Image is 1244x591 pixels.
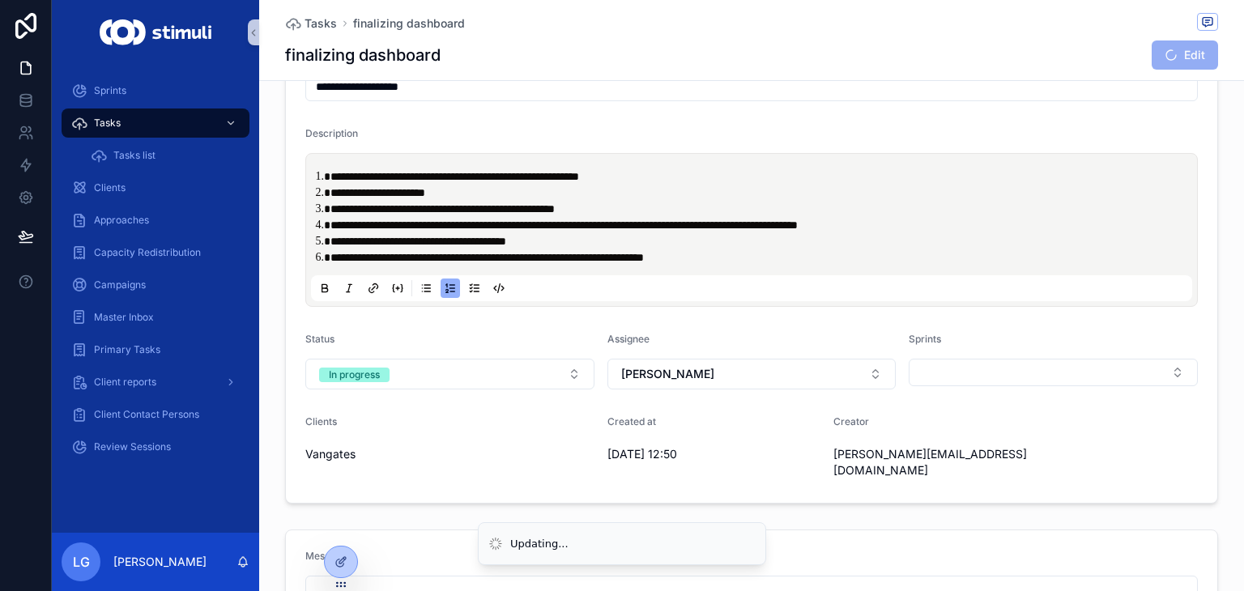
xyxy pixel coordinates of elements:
[94,117,121,130] span: Tasks
[285,15,337,32] a: Tasks
[621,366,714,382] span: [PERSON_NAME]
[52,65,259,483] div: scrollable content
[833,446,1047,478] span: [PERSON_NAME][EMAIL_ADDRESS][DOMAIN_NAME]
[62,238,249,267] a: Capacity Redistribution
[909,333,941,345] span: Sprints
[305,446,356,462] span: Vangates
[94,376,156,389] span: Client reports
[94,278,146,291] span: Campaigns
[62,400,249,429] a: Client Contact Persons
[62,335,249,364] a: Primary Tasks
[73,552,90,572] span: LG
[94,181,126,194] span: Clients
[62,270,249,300] a: Campaigns
[62,76,249,105] a: Sprints
[94,440,171,453] span: Review Sessions
[100,19,211,45] img: App logo
[305,333,334,345] span: Status
[305,359,594,389] button: Select Button
[94,343,160,356] span: Primary Tasks
[94,84,126,97] span: Sprints
[607,415,656,427] span: Created at
[329,368,380,382] div: In progress
[62,303,249,332] a: Master Inbox
[305,127,358,139] span: Description
[62,432,249,461] a: Review Sessions
[94,408,199,421] span: Client Contact Persons
[305,415,337,427] span: Clients
[94,214,149,227] span: Approaches
[607,333,650,345] span: Assignee
[607,446,821,462] span: [DATE] 12:50
[353,15,465,32] a: finalizing dashboard
[62,206,249,235] a: Approaches
[94,246,201,259] span: Capacity Redistribution
[305,550,347,562] span: Message
[285,44,441,66] h1: finalizing dashboard
[909,359,1198,386] button: Select Button
[113,554,207,570] p: [PERSON_NAME]
[833,415,869,427] span: Creator
[113,149,155,162] span: Tasks list
[607,359,897,389] button: Select Button
[62,173,249,202] a: Clients
[62,108,249,138] a: Tasks
[81,141,249,170] a: Tasks list
[305,15,337,32] span: Tasks
[62,368,249,397] a: Client reports
[94,311,154,324] span: Master Inbox
[510,536,569,552] div: Updating...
